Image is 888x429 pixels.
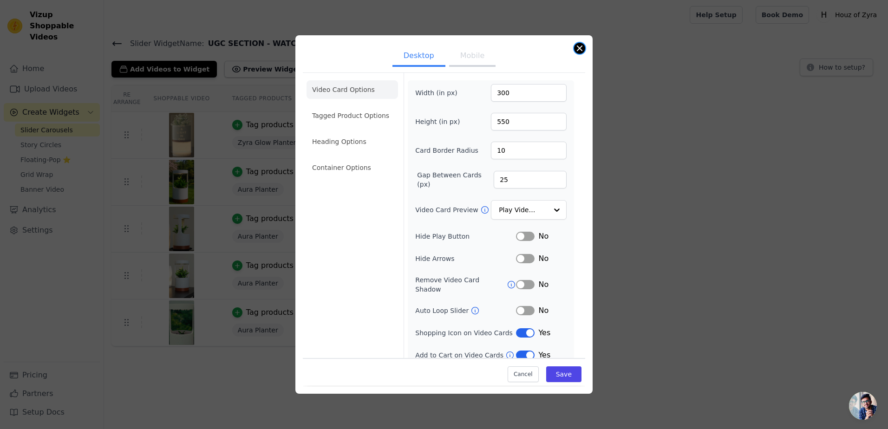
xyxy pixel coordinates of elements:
label: Width (in px) [415,88,466,97]
button: Close modal [574,43,585,54]
span: Yes [538,350,550,361]
div: Open chat [849,392,877,420]
label: Hide Arrows [415,254,516,263]
label: Hide Play Button [415,232,516,241]
label: Add to Cart on Video Cards [415,351,505,360]
button: Cancel [508,367,539,383]
button: Desktop [392,46,445,67]
span: No [538,253,548,264]
label: Video Card Preview [415,205,480,214]
span: No [538,305,548,316]
label: Gap Between Cards (px) [417,170,494,189]
label: Height (in px) [415,117,466,126]
span: No [538,279,548,290]
li: Heading Options [307,132,398,151]
button: Mobile [449,46,496,67]
label: Card Border Radius [415,146,478,155]
li: Tagged Product Options [307,106,398,125]
label: Remove Video Card Shadow [415,275,507,294]
span: Yes [538,327,550,338]
button: Save [546,367,581,383]
label: Auto Loop Slider [415,306,470,315]
li: Container Options [307,158,398,177]
label: Shopping Icon on Video Cards [415,328,516,338]
span: No [538,231,548,242]
li: Video Card Options [307,80,398,99]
